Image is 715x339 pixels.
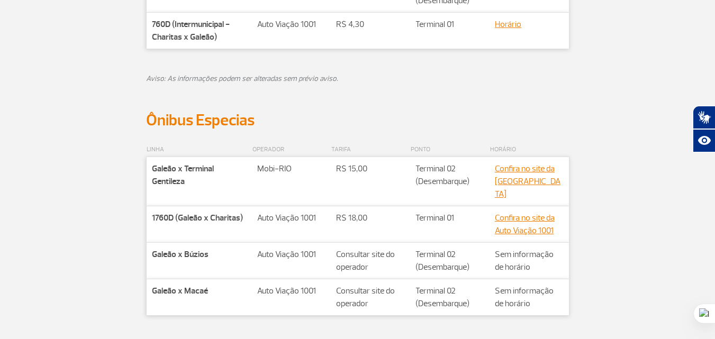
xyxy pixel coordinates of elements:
[152,19,230,42] strong: 760D (Intermunicipal - Charitas x Galeão)
[693,106,715,129] button: Abrir tradutor de língua de sinais.
[257,212,325,224] p: Auto Viação 1001
[257,248,325,261] p: Auto Viação 1001
[410,13,490,49] td: Terminal 01
[495,163,560,199] a: Confira no site da [GEOGRAPHIC_DATA]
[495,248,564,273] p: Sem informação de horário
[152,163,214,187] strong: Galeão x Terminal Gentileza
[146,74,338,83] em: Aviso: As informações podem ser alteradas sem prévio aviso.
[252,143,330,156] p: OPERADOR
[490,143,568,156] p: HORÁRIO
[257,18,325,31] p: Auto Viação 1001
[257,162,325,175] p: Mobi-RIO
[152,286,208,296] strong: Galeão x Macaé
[257,285,325,297] p: Auto Viação 1001
[410,157,490,206] td: Terminal 02 (Desembarque)
[495,19,521,30] a: Horário
[336,212,405,224] p: R$ 18,00
[146,111,569,130] h2: Ônibus Especias
[410,206,490,243] td: Terminal 01
[331,143,410,156] p: TARIFA
[693,106,715,152] div: Plugin de acessibilidade da Hand Talk.
[336,18,405,31] p: R$ 4,30
[336,285,405,310] p: Consultar site do operador
[495,285,564,310] p: Sem informação de horário
[410,279,490,316] td: Terminal 02 (Desembarque)
[693,129,715,152] button: Abrir recursos assistivos.
[336,248,405,273] p: Consultar site do operador
[152,213,243,223] strong: 1760D (Galeão x Charitas)
[147,143,251,156] p: LINHA
[495,213,555,236] a: Confira no site da Auto Viação 1001
[336,162,405,175] p: R$ 15,00
[410,143,490,157] th: PONTO
[152,249,209,260] strong: Galeão x Búzios
[410,243,490,279] td: Terminal 02 (Desembarque)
